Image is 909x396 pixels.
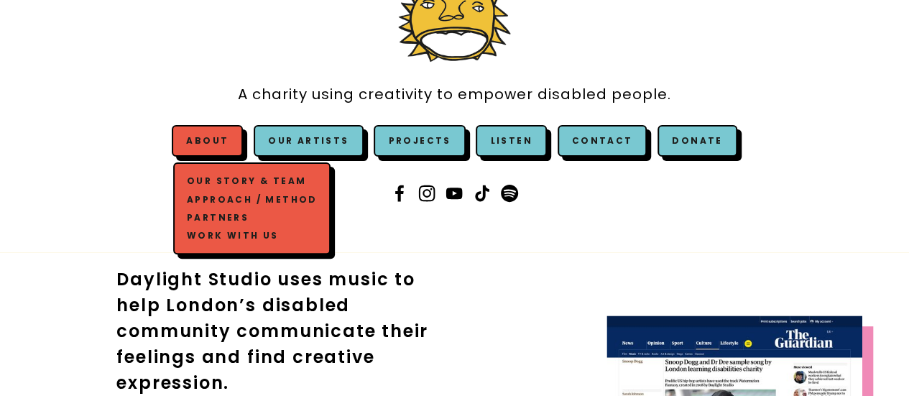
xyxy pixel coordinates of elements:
a: Approach / Method [183,190,320,208]
a: Listen [490,134,532,147]
a: Projects [374,125,465,157]
h2: Daylight Studio uses music to help London’s disabled community communicate their feelings and fin... [116,267,442,396]
a: A charity using creativity to empower disabled people. [238,78,671,111]
a: Work with us [183,226,320,244]
a: Our Artists [254,125,363,157]
a: Partners [183,208,320,226]
a: Our Story & Team [183,172,320,190]
a: Donate [657,125,737,157]
a: Contact [558,125,647,157]
a: About [186,134,229,147]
